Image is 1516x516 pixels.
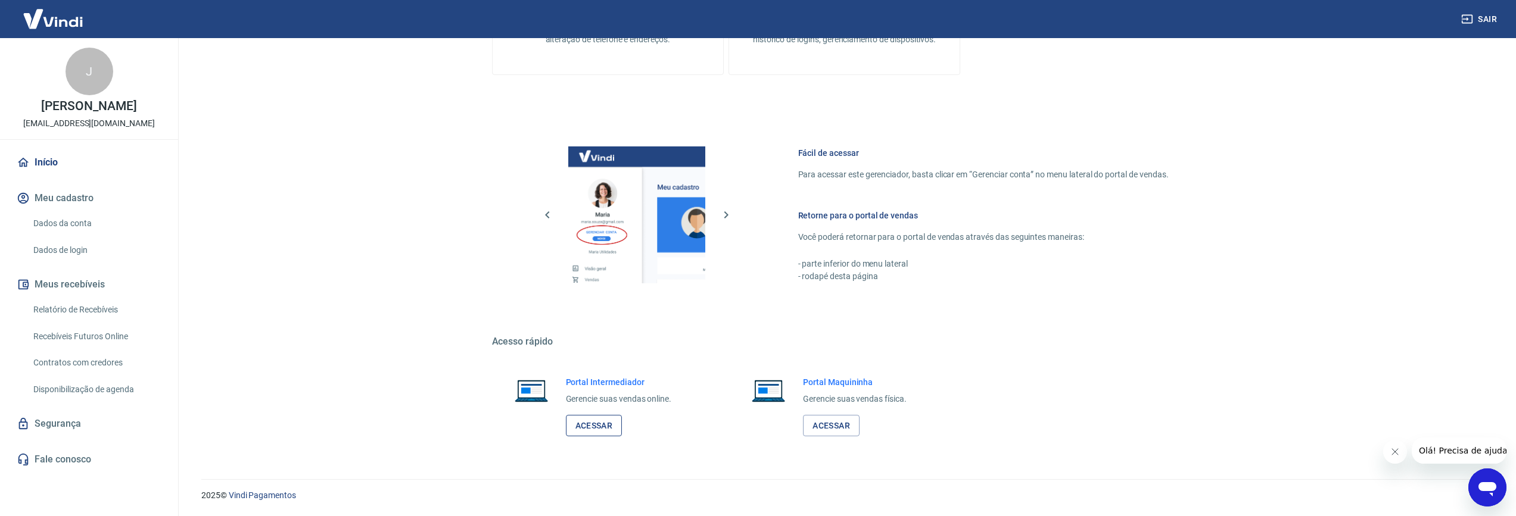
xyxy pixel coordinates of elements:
[1412,437,1506,464] iframe: Message from company
[798,168,1169,181] p: Para acessar este gerenciador, basta clicar em “Gerenciar conta” no menu lateral do portal de ven...
[7,8,100,18] span: Olá! Precisa de ajuda?
[506,376,556,405] img: Imagem de um notebook aberto
[566,393,672,405] p: Gerencie suas vendas online.
[14,1,92,37] img: Vindi
[14,271,164,298] button: Meus recebíveis
[66,48,113,95] div: J
[29,211,164,236] a: Dados da conta
[229,490,296,500] a: Vindi Pagamentos
[201,489,1487,502] p: 2025 ©
[803,415,860,437] a: Acessar
[803,393,907,405] p: Gerencie suas vendas física.
[1468,468,1506,506] iframe: Button to launch messaging window
[41,100,136,112] p: [PERSON_NAME]
[1459,8,1502,30] button: Sair
[29,238,164,262] a: Dados de login
[14,446,164,473] a: Fale conosco
[492,336,1197,348] h5: Acesso rápido
[29,324,164,349] a: Recebíveis Futuros Online
[29,351,164,375] a: Contratos com credores
[29,377,164,402] a: Disponibilização de agenda
[798,258,1169,270] p: - parte inferior do menu lateral
[566,415,622,437] a: Acessar
[798,270,1169,283] p: - rodapé desta página
[1383,440,1407,464] iframe: Close message
[29,298,164,322] a: Relatório de Recebíveis
[798,147,1169,159] h6: Fácil de acessar
[743,376,793,405] img: Imagem de um notebook aberto
[803,376,907,388] h6: Portal Maquininha
[566,376,672,388] h6: Portal Intermediador
[14,149,164,176] a: Início
[798,209,1169,221] h6: Retorne para o portal de vendas
[14,185,164,211] button: Meu cadastro
[23,117,155,130] p: [EMAIL_ADDRESS][DOMAIN_NAME]
[568,146,705,283] img: Imagem da dashboard mostrando o botão de gerenciar conta na sidebar no lado esquerdo
[14,411,164,437] a: Segurança
[798,231,1169,243] p: Você poderá retornar para o portal de vendas através das seguintes maneiras:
